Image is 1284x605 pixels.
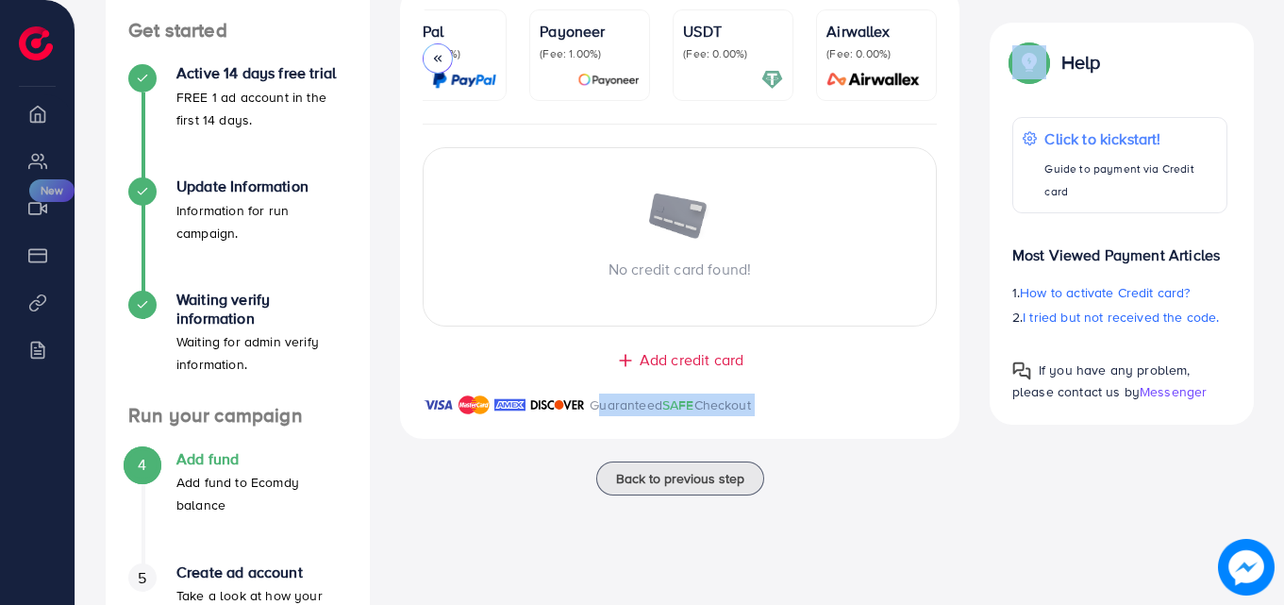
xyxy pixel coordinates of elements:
[640,349,743,371] span: Add credit card
[1012,306,1227,328] p: 2.
[138,454,146,476] span: 4
[424,258,936,280] p: No credit card found!
[1218,539,1275,596] img: image
[396,20,496,42] p: PayPal
[1012,228,1227,266] p: Most Viewed Payment Articles
[826,20,926,42] p: Airwallex
[176,291,347,327] h4: Waiting verify information
[176,330,347,376] p: Waiting for admin verify information.
[1140,382,1207,401] span: Messenger
[494,394,525,416] img: brand
[1044,127,1217,150] p: Click to kickstart!
[1061,51,1101,74] p: Help
[683,20,783,42] p: USDT
[459,394,490,416] img: brand
[432,69,496,91] img: card
[596,462,764,496] button: Back to previous step
[577,69,640,91] img: card
[683,46,783,61] p: (Fee: 0.00%)
[176,199,347,244] p: Information for run campaign.
[106,177,370,291] li: Update Information
[1023,308,1219,327] span: I tried but not received the code.
[106,291,370,404] li: Waiting verify information
[138,567,146,589] span: 5
[176,64,347,82] h4: Active 14 days free trial
[106,450,370,563] li: Add fund
[530,394,585,416] img: brand
[1020,283,1190,302] span: How to activate Credit card?
[1044,158,1217,203] p: Guide to payment via Credit card
[662,395,694,414] span: SAFE
[540,46,640,61] p: (Fee: 1.00%)
[1012,361,1031,380] img: Popup guide
[176,563,347,581] h4: Create ad account
[106,64,370,177] li: Active 14 days free trial
[176,86,347,131] p: FREE 1 ad account in the first 14 days.
[1012,281,1227,304] p: 1.
[647,193,713,243] img: image
[540,20,640,42] p: Payoneer
[761,69,783,91] img: card
[826,46,926,61] p: (Fee: 0.00%)
[821,69,926,91] img: card
[176,471,347,516] p: Add fund to Ecomdy balance
[423,394,454,416] img: brand
[19,26,53,60] img: logo
[1012,361,1191,401] span: If you have any problem, please contact us by
[1012,45,1046,79] img: Popup guide
[616,469,744,488] span: Back to previous step
[176,177,347,195] h4: Update Information
[176,450,347,468] h4: Add fund
[106,19,370,42] h4: Get started
[590,394,751,416] p: Guaranteed Checkout
[106,404,370,428] h4: Run your campaign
